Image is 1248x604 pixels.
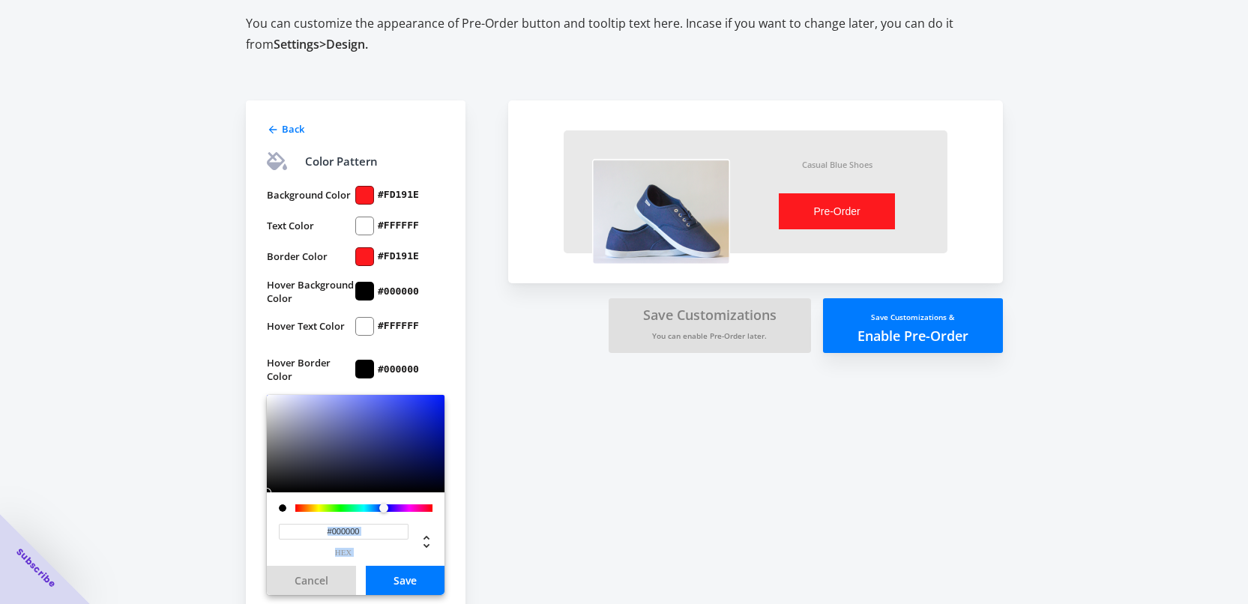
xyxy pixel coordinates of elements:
button: Save CustomizationsYou can enable Pre-Order later. [609,298,811,353]
button: Save Customizations &Enable Pre-Order [823,298,1003,353]
label: Background Color [267,186,356,205]
label: #000000 [378,363,419,376]
label: #FD191E [378,188,419,202]
span: hex [279,549,409,557]
div: Color Pattern [305,152,378,170]
div: Casual Blue Shoes [802,159,872,170]
small: Save Customizations & [871,312,954,322]
span: Settings > Design. [274,36,368,52]
span: Back [282,122,304,136]
label: Hover Background Color [267,278,356,305]
label: Hover Border Color [267,356,356,383]
label: Text Color [267,217,356,235]
label: #FFFFFF [378,319,419,333]
label: Hover Text Color [267,317,356,336]
h2: You can customize the appearance of Pre-Order button and tooltip text here. Incase if you want to... [246,13,1003,55]
button: Pre-Order [779,193,895,229]
label: Border Color [267,247,356,266]
label: #FD191E [378,250,419,263]
label: #FFFFFF [378,219,419,232]
button: Save [366,566,444,595]
small: You can enable Pre-Order later. [652,330,767,341]
label: #000000 [378,285,419,298]
img: vzX7clC.png [592,159,730,265]
button: Cancel [267,566,356,595]
span: Subscribe [13,546,58,591]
